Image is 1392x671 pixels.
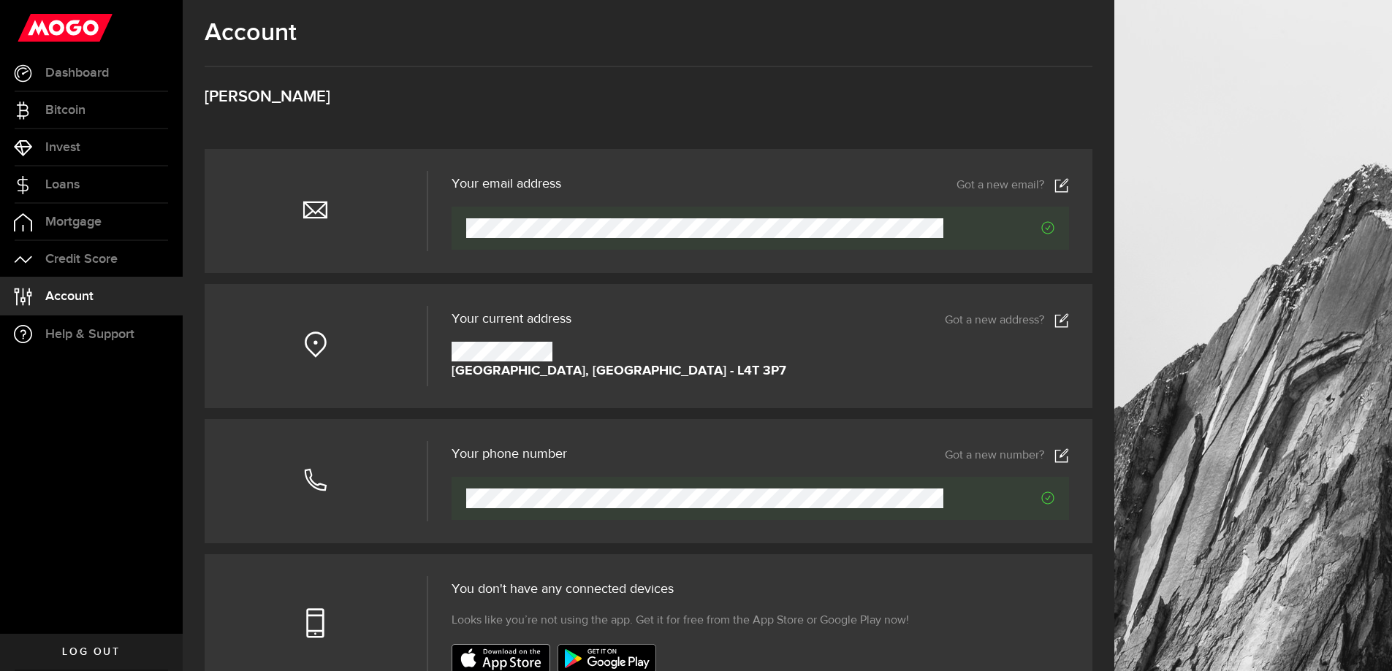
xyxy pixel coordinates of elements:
span: You don't have any connected devices [452,583,674,596]
h3: Your phone number [452,448,567,461]
span: Verified [943,221,1054,234]
span: Loans [45,178,80,191]
span: Credit Score [45,253,118,266]
h1: Account [205,18,1092,47]
span: Invest [45,141,80,154]
span: Help & Support [45,328,134,341]
span: Account [45,290,94,303]
button: Open LiveChat chat widget [12,6,56,50]
a: Got a new address? [945,313,1069,328]
span: Dashboard [45,66,109,80]
span: Your current address [452,313,571,326]
h3: Your email address [452,177,561,191]
span: Bitcoin [45,104,85,117]
span: Looks like you’re not using the app. Get it for free from the App Store or Google Play now! [452,612,909,629]
a: Got a new email? [956,178,1069,193]
a: Got a new number? [945,448,1069,463]
span: Verified [943,491,1054,505]
span: Log out [62,647,120,657]
span: Mortgage [45,215,102,229]
strong: [GEOGRAPHIC_DATA], [GEOGRAPHIC_DATA] - L4T 3P7 [452,361,786,381]
h3: [PERSON_NAME] [205,89,1092,105]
